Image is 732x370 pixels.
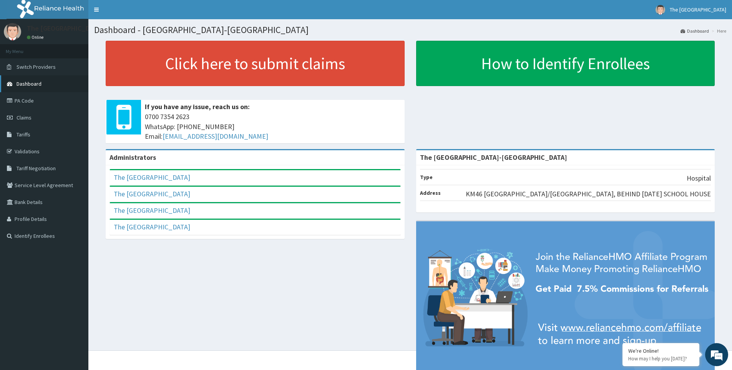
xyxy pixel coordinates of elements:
[416,41,715,86] a: How to Identify Enrollees
[106,41,405,86] a: Click here to submit claims
[114,206,190,215] a: The [GEOGRAPHIC_DATA]
[670,6,726,13] span: The [GEOGRAPHIC_DATA]
[110,153,156,162] b: Administrators
[4,210,146,237] textarea: Type your message and hit 'Enter'
[163,132,268,141] a: [EMAIL_ADDRESS][DOMAIN_NAME]
[4,23,21,40] img: User Image
[17,114,32,121] span: Claims
[17,131,30,138] span: Tariffs
[17,63,56,70] span: Switch Providers
[114,173,190,182] a: The [GEOGRAPHIC_DATA]
[114,222,190,231] a: The [GEOGRAPHIC_DATA]
[45,97,106,174] span: We're online!
[420,174,433,181] b: Type
[145,102,250,111] b: If you have any issue, reach us on:
[681,28,709,34] a: Dashboard
[114,189,190,198] a: The [GEOGRAPHIC_DATA]
[94,25,726,35] h1: Dashboard - [GEOGRAPHIC_DATA]-[GEOGRAPHIC_DATA]
[628,347,694,354] div: We're Online!
[420,153,567,162] strong: The [GEOGRAPHIC_DATA]-[GEOGRAPHIC_DATA]
[466,189,711,199] p: KM46 [GEOGRAPHIC_DATA]/[GEOGRAPHIC_DATA], BEHIND [DATE] SCHOOL HOUSE
[687,173,711,183] p: Hospital
[628,355,694,362] p: How may I help you today?
[27,35,45,40] a: Online
[27,25,104,32] p: The [GEOGRAPHIC_DATA]
[126,4,144,22] div: Minimize live chat window
[14,38,31,58] img: d_794563401_company_1708531726252_794563401
[145,112,401,141] span: 0700 7354 2623 WhatsApp: [PHONE_NUMBER] Email:
[420,189,441,196] b: Address
[17,80,41,87] span: Dashboard
[656,5,665,15] img: User Image
[17,165,56,172] span: Tariff Negotiation
[40,43,129,53] div: Chat with us now
[710,28,726,34] li: Here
